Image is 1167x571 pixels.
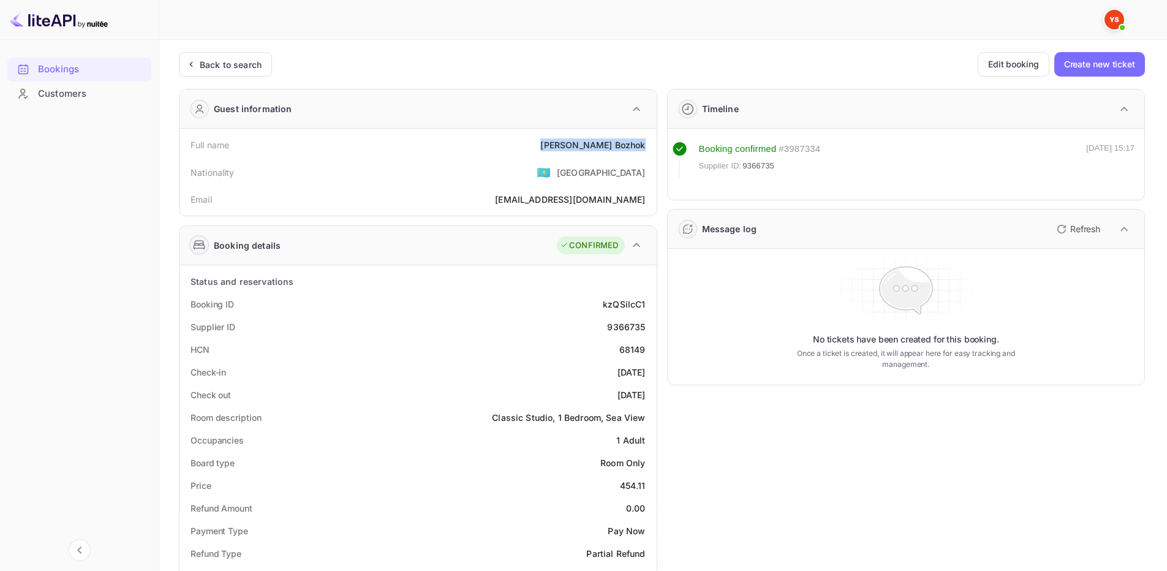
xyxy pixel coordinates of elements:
[10,10,108,29] img: LiteAPI logo
[492,411,645,424] div: Classic Studio, 1 Bedroom, Sea View
[557,166,646,179] div: [GEOGRAPHIC_DATA]
[560,240,618,252] div: CONFIRMED
[191,456,235,469] div: Board type
[191,138,229,151] div: Full name
[191,298,234,311] div: Booking ID
[38,62,145,77] div: Bookings
[608,524,645,537] div: Pay Now
[191,502,252,515] div: Refund Amount
[191,388,231,401] div: Check out
[607,320,645,333] div: 9366735
[191,320,235,333] div: Supplier ID
[617,388,646,401] div: [DATE]
[1070,222,1100,235] p: Refresh
[1054,52,1145,77] button: Create new ticket
[813,333,999,346] p: No tickets have been created for this booking.
[191,275,293,288] div: Status and reservations
[978,52,1049,77] button: Edit booking
[702,102,739,115] div: Timeline
[1049,219,1105,239] button: Refresh
[191,411,261,424] div: Room description
[191,193,212,206] div: Email
[495,193,645,206] div: [EMAIL_ADDRESS][DOMAIN_NAME]
[214,102,292,115] div: Guest information
[191,366,226,379] div: Check-in
[537,161,551,183] span: United States
[214,239,281,252] div: Booking details
[7,82,151,105] a: Customers
[626,502,646,515] div: 0.00
[702,222,757,235] div: Message log
[191,547,241,560] div: Refund Type
[620,479,646,492] div: 454.11
[191,479,211,492] div: Price
[600,456,645,469] div: Room Only
[1105,10,1124,29] img: Yandex Support
[38,87,145,101] div: Customers
[7,82,151,106] div: Customers
[619,343,646,356] div: 68149
[616,434,645,447] div: 1 Adult
[540,138,645,151] div: [PERSON_NAME] Bozhok
[777,348,1034,370] p: Once a ticket is created, it will appear here for easy tracking and management.
[200,58,262,71] div: Back to search
[69,539,91,561] button: Collapse navigation
[742,160,774,172] span: 9366735
[586,547,645,560] div: Partial Refund
[779,142,820,156] div: # 3987334
[191,524,248,537] div: Payment Type
[617,366,646,379] div: [DATE]
[7,58,151,80] a: Bookings
[191,343,210,356] div: HCN
[1086,142,1135,178] div: [DATE] 15:17
[603,298,645,311] div: kzQSilcC1
[191,166,235,179] div: Nationality
[7,58,151,81] div: Bookings
[191,434,244,447] div: Occupancies
[699,142,777,156] div: Booking confirmed
[699,160,742,172] span: Supplier ID:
